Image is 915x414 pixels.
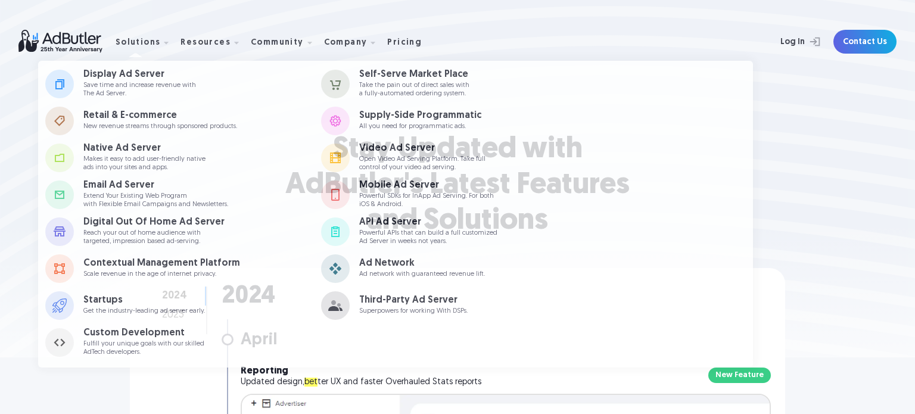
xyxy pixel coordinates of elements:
div: Community [251,39,304,47]
nav: Solutions [38,61,753,368]
a: Log In [749,30,826,54]
div: Community [251,23,322,61]
div: Custom Development [83,328,204,338]
a: Custom Development Fulfill your unique goals with our skilledAdTech developers. [45,325,320,360]
p: Fulfill your unique goals with our skilled AdTech developers. [83,340,204,356]
p: Save time and increase revenue with The Ad Server. [83,82,196,97]
a: Self-Serve Market Place Take the pain out of direct sales witha fully-automated ordering system. [321,66,596,102]
a: Ad Network Ad network with guaranteed revenue lift. [321,251,596,287]
a: API Ad Server Powerful APIs that can build a full customizedAd Server in weeks not years. [321,214,596,250]
a: Digital Out Of Home Ad Server Reach your out of home audience withtargeted, impression based ad-s... [45,214,320,250]
a: Video Ad Server Open Video Ad Serving Platform. Take fullcontrol of your video ad serving. [321,140,596,176]
h4: Reporting [241,364,708,378]
p: Take the pain out of direct sales with a fully-automated ordering system. [359,82,469,97]
div: Solutions [116,39,161,47]
div: Display Ad Server [83,70,196,79]
div: Company [324,39,368,47]
p: All you need for programmatic ads. [359,123,481,130]
a: Email Ad Server Extend Your Existing Web Programwith Flexible Email Campaigns and Newsletters. [45,177,320,213]
a: Contextual Management Platform Scale revenue in the age of internet privacy. [45,251,320,287]
p: Reach your out of home audience with targeted, impression based ad-serving. [83,229,225,245]
div: Resources [180,23,248,61]
p: Ad network with guaranteed revenue lift. [359,270,485,278]
a: Mobile Ad Server Powerful SDKs for InApp Ad Serving. For bothiOS & Android. [321,177,596,213]
div: Third-Party Ad Server [359,295,468,305]
a: Contact Us [833,30,897,54]
a: Pricing [387,36,431,47]
div: Digital Out Of Home Ad Server [83,217,225,227]
p: Scale revenue in the age of internet privacy. [83,270,240,278]
div: API Ad Server [359,217,497,227]
div: Contextual Management Platform [83,259,240,268]
div: Retail & E-commerce [83,111,237,120]
div: Email Ad Server [83,180,228,190]
p: Get the industry-leading ad server early. [83,307,205,315]
p: Superpowers for working With DSPs. [359,307,468,315]
div: Native Ad Server [83,144,206,153]
a: Third-Party Ad Server Superpowers for working With DSPs. [321,288,596,323]
p: New revenue streams through sponsored products. [83,123,237,130]
div: Supply-Side Programmatic [359,111,481,120]
div: Video Ad Server [359,144,485,153]
p: Open Video Ad Serving Platform. Take full control of your video ad serving. [359,155,485,171]
a: Native Ad Server Makes it easy to add user-friendly nativeads into your sites and apps. [45,140,320,176]
a: Retail & E-commerce New revenue streams through sponsored products. [45,103,320,139]
div: Solutions [116,23,179,61]
div: Self-Serve Market Place [359,70,469,79]
div: Company [324,23,385,61]
div: Ad Network [359,259,485,268]
div: Mobile Ad Server [359,180,494,190]
p: Updated design, ter UX and faster Overhauled Stats reports [241,378,708,387]
p: Powerful SDKs for InApp Ad Serving. For both iOS & Android. [359,192,494,208]
a: Supply-Side Programmatic All you need for programmatic ads. [321,103,596,139]
a: Display Ad Server Save time and increase revenue withThe Ad Server. [45,66,320,102]
p: Extend Your Existing Web Program with Flexible Email Campaigns and Newsletters. [83,192,228,208]
em: bet [304,378,318,387]
div: Startups [83,295,205,305]
div: Pricing [387,39,422,47]
a: Startups Get the industry-leading ad server early. [45,288,320,323]
p: Powerful APIs that can build a full customized Ad Server in weeks not years. [359,229,497,245]
p: Makes it easy to add user-friendly native ads into your sites and apps. [83,155,206,171]
div: Resources [180,39,231,47]
div: New Feature [715,371,764,379]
